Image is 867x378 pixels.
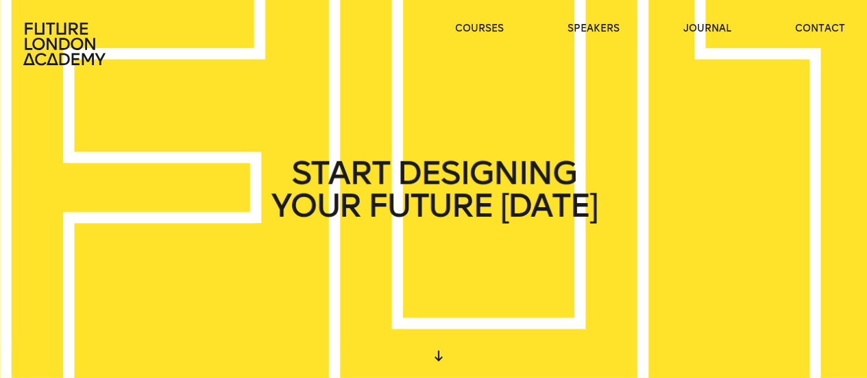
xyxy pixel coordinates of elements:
a: journal [683,22,731,36]
a: contact [795,22,845,36]
span: YOUR [271,189,361,222]
span: DESIGNING [397,156,576,189]
span: FUTURE [367,189,493,222]
a: speakers [567,22,620,36]
span: START [291,156,390,189]
span: [DATE] [500,189,596,222]
a: courses [455,22,504,36]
